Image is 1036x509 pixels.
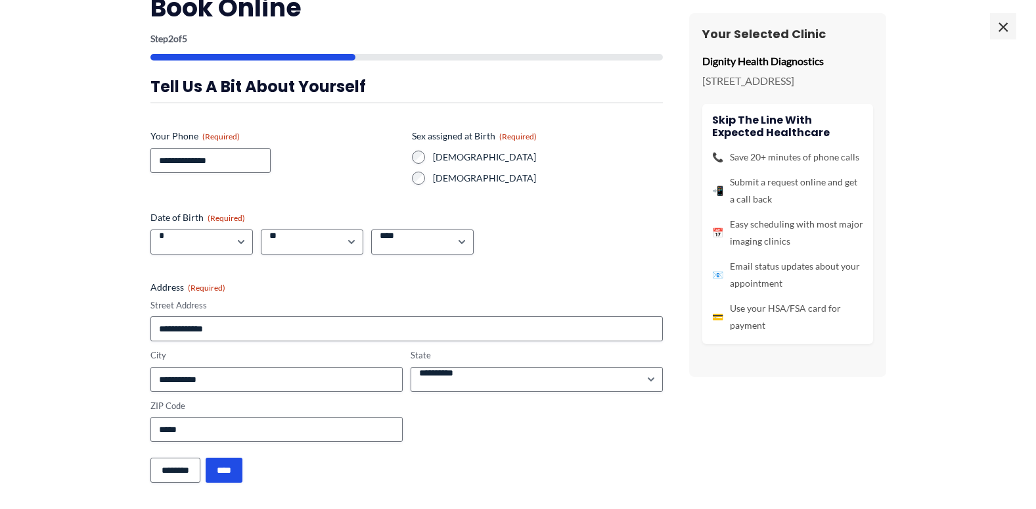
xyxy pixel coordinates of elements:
legend: Address [150,281,225,294]
span: 💳 [712,308,723,326]
label: Your Phone [150,130,401,143]
legend: Sex assigned at Birth [412,130,537,143]
span: (Required) [499,132,537,141]
span: 📧 [712,266,723,283]
span: 📞 [712,149,723,166]
p: Dignity Health Diagnostics [702,51,873,71]
span: × [990,13,1016,39]
label: [DEMOGRAPHIC_DATA] [433,151,663,164]
span: 📲 [712,182,723,199]
li: Email status updates about your appointment [712,258,863,292]
label: ZIP Code [150,400,403,412]
h4: Skip the line with Expected Healthcare [712,114,863,139]
li: Submit a request online and get a call back [712,174,863,208]
label: Street Address [150,299,663,312]
p: Step of [150,34,663,43]
h3: Your Selected Clinic [702,26,873,41]
span: (Required) [208,213,245,223]
span: (Required) [188,283,225,293]
li: Easy scheduling with most major imaging clinics [712,216,863,250]
span: 2 [168,33,173,44]
span: 📅 [712,224,723,241]
legend: Date of Birth [150,211,245,224]
li: Use your HSA/FSA card for payment [712,300,863,334]
span: 5 [182,33,187,44]
li: Save 20+ minutes of phone calls [712,149,863,166]
span: (Required) [202,132,240,141]
label: City [150,349,403,362]
label: [DEMOGRAPHIC_DATA] [433,172,663,185]
h3: Tell us a bit about yourself [150,76,663,97]
p: [STREET_ADDRESS] [702,71,873,91]
label: State [411,349,663,362]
